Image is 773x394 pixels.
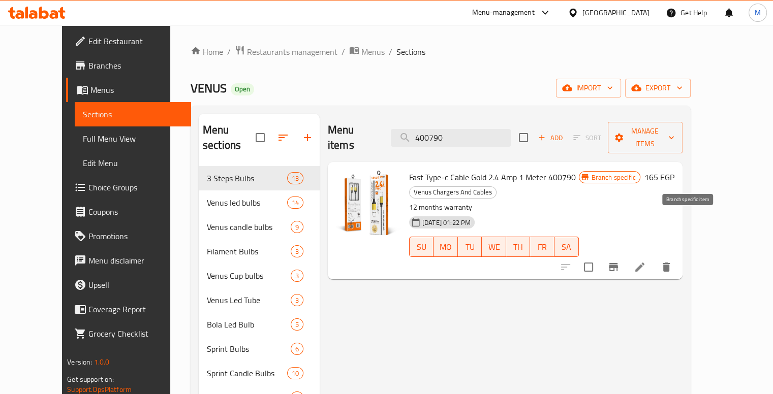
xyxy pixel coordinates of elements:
[567,130,608,146] span: Select section first
[207,270,291,282] span: Venus Cup bulbs
[755,7,761,18] span: M
[287,172,303,184] div: items
[207,172,287,184] span: 3 Steps Bulbs
[291,222,303,232] span: 9
[288,174,303,183] span: 13
[287,196,303,209] div: items
[207,343,291,355] div: Sprint Bulbs
[191,46,223,58] a: Home
[291,318,303,331] div: items
[66,224,191,248] a: Promotions
[588,173,640,182] span: Branch specific
[203,122,256,153] h2: Menu sections
[207,245,291,257] div: Filament Bulbs
[88,35,183,47] span: Edit Restaurant
[207,221,291,233] span: Venus candle bulbs
[88,206,183,218] span: Coupons
[291,320,303,330] span: 5
[389,46,392,58] li: /
[88,254,183,267] span: Menu disclaimer
[88,303,183,315] span: Coverage Report
[207,196,287,209] span: Venus led bulbs
[66,175,191,200] a: Choice Groups
[409,186,497,199] div: Venus Chargers And Cables
[634,261,646,273] a: Edit menu item
[90,84,183,96] span: Menus
[328,122,379,153] h2: Menu items
[291,247,303,256] span: 3
[601,255,626,279] button: Branch-specific-item
[510,240,527,254] span: TH
[66,53,191,78] a: Branches
[608,122,683,153] button: Manage items
[409,237,434,257] button: SU
[66,248,191,273] a: Menu disclaimer
[438,240,454,254] span: MO
[83,108,183,120] span: Sections
[83,133,183,145] span: Full Menu View
[288,369,303,378] span: 10
[534,240,550,254] span: FR
[291,221,303,233] div: items
[482,237,506,257] button: WE
[530,237,554,257] button: FR
[191,77,227,100] span: VENUS
[361,46,385,58] span: Menus
[295,125,320,150] button: Add section
[349,45,385,58] a: Menus
[199,190,320,215] div: Venus led bulbs14
[537,132,564,144] span: Add
[88,279,183,291] span: Upsell
[207,318,291,331] span: Bola Led Bulb
[434,237,458,257] button: MO
[556,79,621,97] button: import
[66,321,191,346] a: Grocery Checklist
[83,157,183,169] span: Edit Menu
[235,45,337,58] a: Restaurants management
[486,240,502,254] span: WE
[191,45,691,58] nav: breadcrumb
[291,344,303,354] span: 6
[625,79,691,97] button: export
[199,166,320,190] div: 3 Steps Bulbs13
[199,264,320,288] div: Venus Cup bulbs3
[409,201,579,214] p: 12 months warranty
[75,151,191,175] a: Edit Menu
[207,294,291,306] span: Venus Led Tube
[88,59,183,72] span: Branches
[462,240,478,254] span: TU
[472,7,535,19] div: Menu-management
[582,7,650,18] div: [GEOGRAPHIC_DATA]
[66,297,191,321] a: Coverage Report
[67,355,92,369] span: Version:
[291,271,303,281] span: 3
[559,240,575,254] span: SA
[199,312,320,337] div: Bola Led Bulb5
[336,170,401,235] img: Fast Type-c Cable Gold 2.4 Amp 1 Meter 400790
[66,29,191,53] a: Edit Restaurant
[414,240,429,254] span: SU
[199,337,320,361] div: Sprint Bulbs6
[396,46,425,58] span: Sections
[288,198,303,208] span: 14
[231,85,254,93] span: Open
[227,46,231,58] li: /
[409,170,576,185] span: Fast Type-c Cable Gold 2.4 Amp 1 Meter 400790
[67,373,114,386] span: Get support on:
[94,355,110,369] span: 1.0.0
[66,78,191,102] a: Menus
[506,237,531,257] button: TH
[291,295,303,305] span: 3
[271,125,295,150] span: Sort sections
[247,46,337,58] span: Restaurants management
[88,327,183,340] span: Grocery Checklist
[199,288,320,312] div: Venus Led Tube3
[410,186,496,198] span: Venus Chargers And Cables
[513,127,534,148] span: Select section
[644,170,674,184] h6: 165 EGP
[578,256,599,278] span: Select to update
[207,367,287,379] span: Sprint Candle Bulbs
[75,126,191,151] a: Full Menu View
